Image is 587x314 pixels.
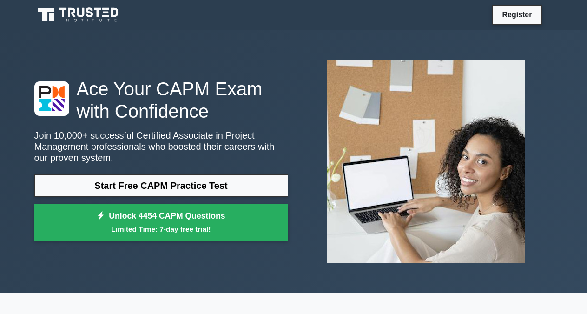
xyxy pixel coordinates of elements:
a: Unlock 4454 CAPM QuestionsLimited Time: 7-day free trial! [34,204,288,241]
a: Register [496,9,537,20]
a: Start Free CAPM Practice Test [34,174,288,197]
h1: Ace Your CAPM Exam with Confidence [34,78,288,122]
p: Join 10,000+ successful Certified Associate in Project Management professionals who boosted their... [34,130,288,163]
small: Limited Time: 7-day free trial! [46,224,277,234]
